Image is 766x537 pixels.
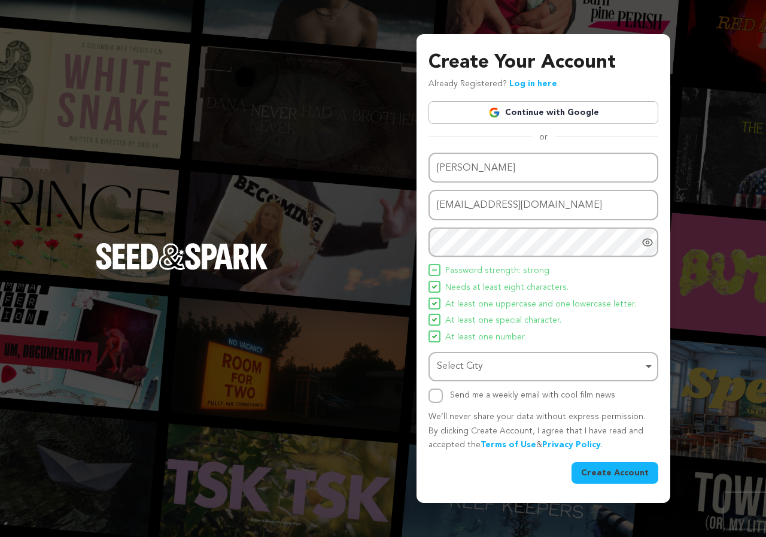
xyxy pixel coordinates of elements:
[488,107,500,119] img: Google logo
[428,190,658,220] input: Email address
[572,462,658,484] button: Create Account
[437,358,643,375] div: Select City
[445,281,569,295] span: Needs at least eight characters.
[445,330,526,345] span: At least one number.
[96,243,268,269] img: Seed&Spark Logo
[450,391,615,399] label: Send me a weekly email with cool film news
[428,153,658,183] input: Name
[509,80,557,88] a: Log in here
[445,264,549,278] span: Password strength: strong
[432,268,437,272] img: Seed&Spark Icon
[432,317,437,322] img: Seed&Spark Icon
[96,243,268,293] a: Seed&Spark Homepage
[642,236,653,248] a: Show password as plain text. Warning: this will display your password on the screen.
[432,301,437,306] img: Seed&Spark Icon
[542,441,601,449] a: Privacy Policy
[432,284,437,289] img: Seed&Spark Icon
[481,441,536,449] a: Terms of Use
[432,334,437,339] img: Seed&Spark Icon
[428,48,658,77] h3: Create Your Account
[532,131,555,143] span: or
[445,314,561,328] span: At least one special character.
[428,77,557,92] p: Already Registered?
[428,410,658,453] p: We’ll never share your data without express permission. By clicking Create Account, I agree that ...
[428,101,658,124] a: Continue with Google
[445,298,636,312] span: At least one uppercase and one lowercase letter.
